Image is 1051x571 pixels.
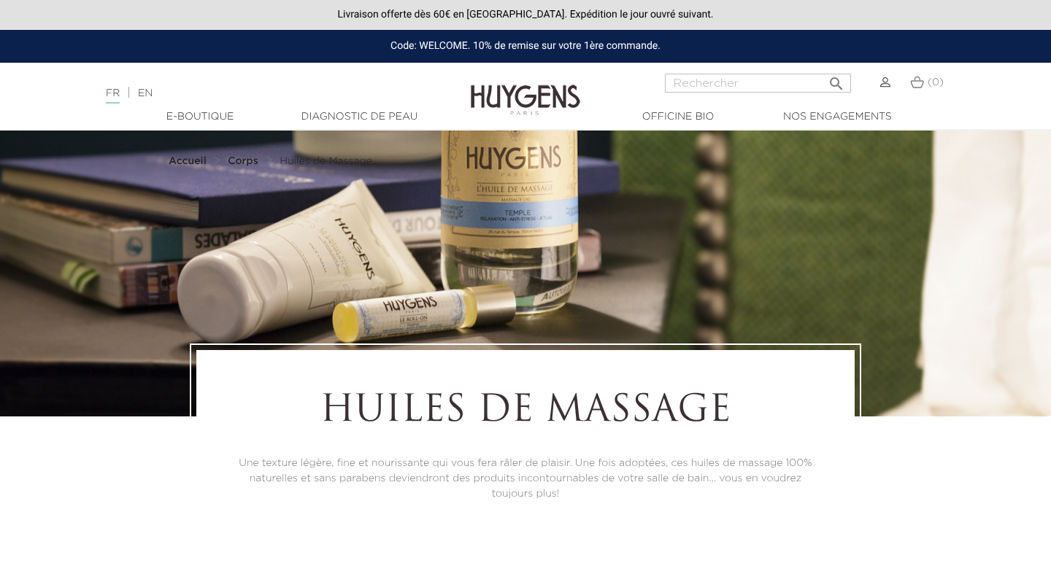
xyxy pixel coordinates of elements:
[236,390,815,434] h1: Huiles de Massage
[236,456,815,502] p: Une texture légère, fine et nourissante qui vous fera râler de plaisir. Une fois adoptées, ces hu...
[106,88,120,104] a: FR
[138,88,153,98] a: EN
[228,155,261,167] a: Corps
[127,109,273,125] a: E-Boutique
[286,109,432,125] a: Diagnostic de peau
[665,74,851,93] input: Rechercher
[228,156,258,166] strong: Corps
[99,85,427,102] div: |
[823,69,850,89] button: 
[280,156,372,166] span: Huiles de Massage
[764,109,910,125] a: Nos engagements
[605,109,751,125] a: Officine Bio
[471,61,580,117] img: Huygens
[928,77,944,88] span: (0)
[169,155,209,167] a: Accueil
[280,155,372,167] a: Huiles de Massage
[828,71,845,88] i: 
[169,156,207,166] strong: Accueil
